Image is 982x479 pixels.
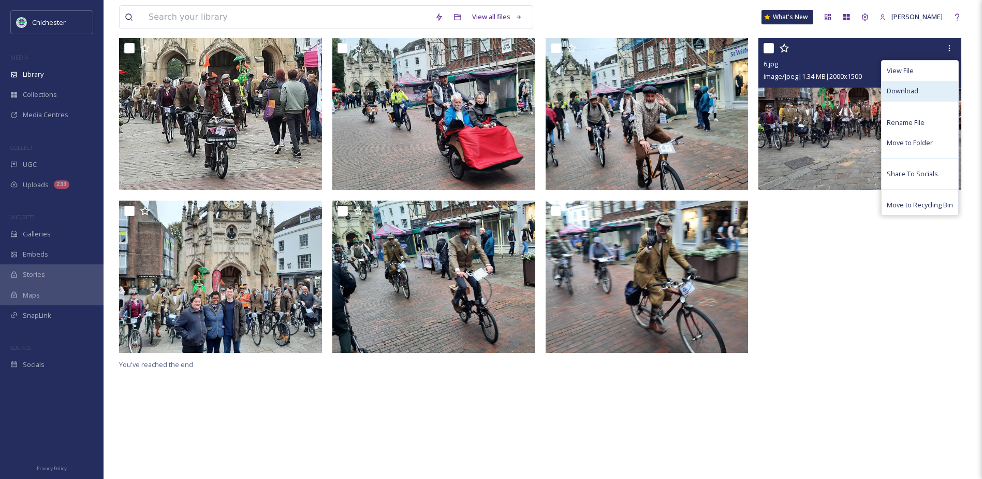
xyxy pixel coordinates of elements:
span: Uploads [23,180,49,190]
img: 5.jpg [119,201,322,353]
img: 4.jpg [546,201,749,353]
span: Galleries [23,229,51,239]
a: What's New [761,10,813,24]
span: Privacy Policy [37,465,67,472]
span: View File [887,66,914,76]
span: Stories [23,270,45,279]
span: Embeds [23,249,48,259]
img: tweed 1.jpg [332,38,535,190]
span: SnapLink [23,311,51,320]
a: Privacy Policy [37,461,67,474]
span: COLLECT [10,144,33,151]
span: Collections [23,90,57,100]
span: Move to Folder [887,138,933,148]
img: tweed2.jpg [546,38,749,190]
span: image/jpeg | 1.34 MB | 2000 x 1500 [764,72,862,81]
span: SOCIALS [10,344,31,351]
span: [PERSON_NAME] [891,12,943,21]
span: UGC [23,160,37,170]
span: 6.jpg [764,59,778,68]
div: 233 [54,180,69,189]
img: Logo_of_Chichester_District_Council.png [17,17,27,27]
span: Library [23,69,43,79]
span: Media Centres [23,110,68,120]
span: Download [887,86,918,96]
span: You've reached the end [119,360,193,369]
span: MEDIA [10,53,28,61]
span: WIDGETS [10,213,34,221]
input: Search your library [143,6,430,29]
a: View all files [467,7,527,27]
span: Chichester [32,18,66,27]
span: Maps [23,290,40,300]
img: 3.jpg [332,201,535,353]
span: Share To Socials [887,169,938,179]
span: Move to Recycling Bin [887,200,953,210]
span: Socials [23,360,45,370]
img: tweed ride start.jpg [119,38,322,190]
span: Rename File [887,118,925,128]
a: [PERSON_NAME] [874,7,948,27]
img: 6.jpg [758,38,961,190]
